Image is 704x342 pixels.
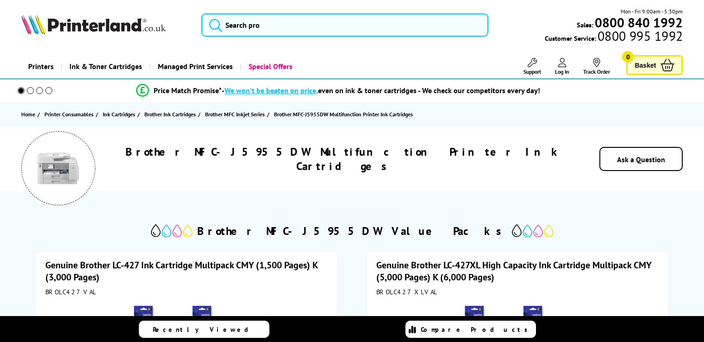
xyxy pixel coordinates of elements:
[222,86,540,95] div: - even on ink & toner cartridges - We check our competitors every day!
[376,288,659,296] div: BROLC427XLVAL
[376,259,651,283] a: Genuine Brother LC-427XL High Capacity Ink Cartridge Multipack CMY (5,000 Pages) K (6,000 Pages)
[45,259,318,283] a: Genuine Brother LC-427 Ink Cartridge Multipack CMY (1,500 Pages) K (3,000 Pages)
[144,109,196,119] span: Brother Ink Cartridges
[21,14,166,34] img: Printerland Logo
[555,68,569,75] span: Log In
[621,7,683,16] span: Mon - Fri 9:00am - 5:30pm
[577,20,593,29] span: Sales:
[69,55,142,78] span: Ink & Toner Cartridges
[197,224,507,238] h2: Brother MFC-J5955DW Value Packs
[405,321,536,338] a: Compare Products
[201,13,488,37] input: Search pro
[205,109,265,119] span: Brother MFC Inkjet Series
[274,111,413,118] span: Brother MFC-J5955DW Multifunction Printer Ink Cartridges
[44,109,93,119] span: Printer Consumables
[596,32,683,40] span: 0800 995 1992
[622,51,634,63] span: 0
[240,55,299,78] a: Special Offers
[421,325,533,334] span: Compare Products
[595,14,683,31] b: 0800 840 1992
[144,109,198,119] a: Brother Ink Cartridges
[5,82,672,99] li: modal_Promise
[617,155,665,164] a: Ask a Question
[122,145,566,173] h1: Brother MFC-J5955DW Multifunction Printer Ink Cartridges
[593,18,683,27] a: 0800 840 1992
[154,86,222,95] span: Price Match Promise*
[149,55,240,78] a: Managed Print Services
[45,288,328,296] div: BROLC427VAL
[635,59,656,71] span: Basket
[555,58,569,75] a: Log In
[61,55,149,78] a: Ink & Toner Cartridges
[21,55,61,78] a: Printers
[103,109,137,119] a: Ink Cartridges
[205,109,267,119] a: Brother MFC Inkjet Series
[523,68,541,75] span: Support
[545,32,683,43] span: Customer Service:
[583,58,610,75] a: Track Order
[44,109,96,119] a: Printer Consumables
[523,58,541,75] a: Support
[139,321,269,338] a: Recently Viewed
[21,14,190,36] a: Printerland Logo
[103,109,135,119] span: Ink Cartridges
[224,86,318,95] span: We won’t be beaten on price,
[153,325,258,334] span: Recently Viewed
[626,55,683,75] a: Basket 0
[35,145,81,191] img: Brother MFC-J5955DW Multifunction Printer Ink Cartridges
[21,109,37,119] a: Home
